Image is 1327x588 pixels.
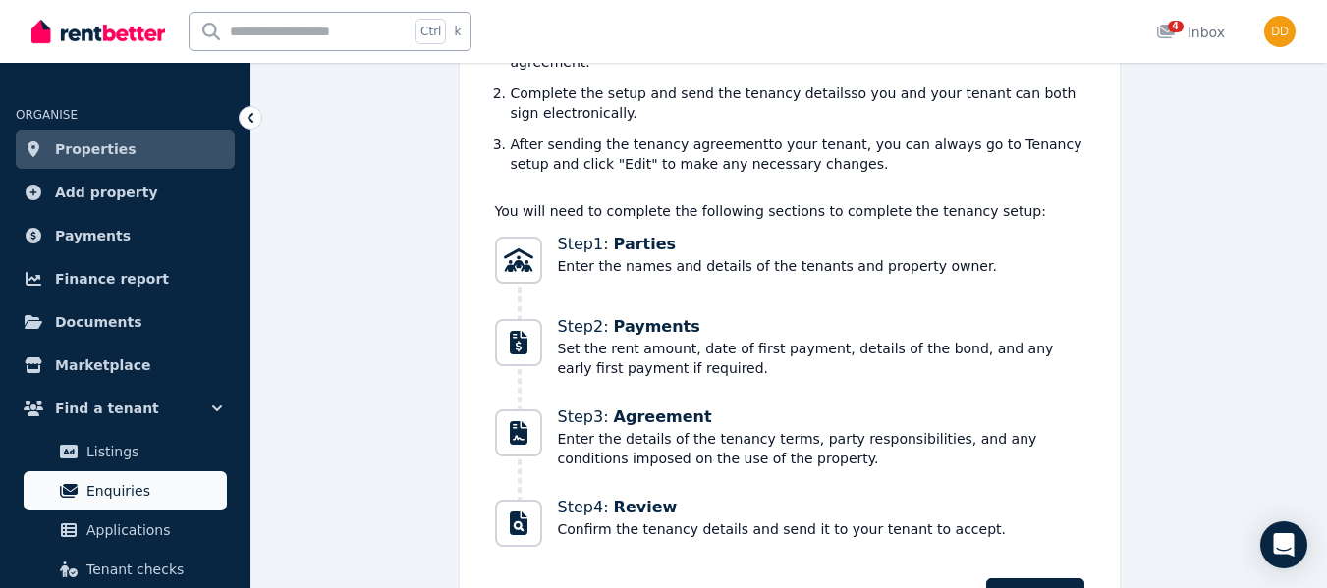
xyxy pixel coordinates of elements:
span: Enquiries [86,479,219,503]
p: You will need to complete the following sections to complete the tenancy setup: [495,201,1084,221]
span: Enter the details of the tenancy terms, party responsibilities, and any conditions imposed on the... [558,429,1084,468]
span: Applications [86,518,219,542]
div: Inbox [1156,23,1225,42]
a: Payments [16,216,235,255]
span: Finance report [55,267,169,291]
button: Find a tenant [16,389,235,428]
span: Payments [614,317,700,336]
a: Properties [16,130,235,169]
a: Finance report [16,259,235,298]
span: Properties [55,137,137,161]
span: Agreement [614,407,712,426]
span: Set the rent amount, date of first payment, details of the bond, and any early first payment if r... [558,339,1084,378]
div: Open Intercom Messenger [1260,521,1307,568]
span: Step 1 : [558,233,997,256]
span: k [454,24,461,39]
a: Enquiries [24,471,227,510]
img: Dean Devere [1264,16,1296,47]
span: Find a tenant [55,397,159,420]
span: Tenant checks [86,558,219,581]
li: After sending the tenancy agreement to your tenant, you can always go to Tenancy setup and click ... [511,134,1084,174]
span: Confirm the tenancy details and send it to your tenant to accept. [558,519,1006,539]
span: Listings [86,440,219,463]
span: Add property [55,181,158,204]
span: Parties [614,235,677,253]
span: 4 [1168,21,1184,32]
li: Complete the setup and send the tenancy details so you and your tenant can both sign electronical... [511,83,1084,123]
a: Documents [16,302,235,342]
span: Step 4 : [558,496,1006,519]
span: Step 3 : [558,405,1084,429]
span: ORGANISE [16,108,78,122]
span: Documents [55,310,142,334]
span: Payments [55,224,131,247]
span: Ctrl [415,19,446,44]
span: Step 2 : [558,315,1084,339]
a: Listings [24,432,227,471]
span: Review [614,498,678,516]
a: Applications [24,510,227,550]
a: Add property [16,173,235,212]
span: Enter the names and details of the tenants and property owner. [558,256,997,276]
img: RentBetter [31,17,165,46]
a: Marketplace [16,346,235,385]
span: Marketplace [55,353,150,377]
nav: Progress [495,233,1084,551]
